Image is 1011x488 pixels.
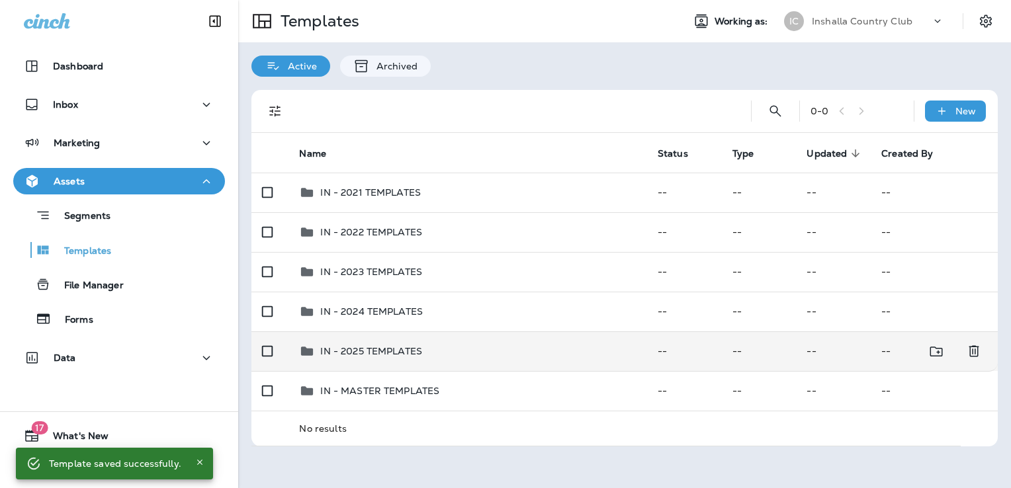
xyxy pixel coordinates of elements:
[320,187,421,198] p: IN - 2021 TEMPLATES
[871,331,960,371] td: --
[320,346,422,356] p: IN - 2025 TEMPLATES
[881,148,933,159] span: Created By
[796,331,871,371] td: --
[722,371,797,411] td: --
[812,16,912,26] p: Inshalla Country Club
[54,138,100,148] p: Marketing
[54,176,85,186] p: Assets
[762,98,789,124] button: Search Templates
[796,212,871,252] td: --
[923,338,950,365] button: Move to folder
[732,148,754,159] span: Type
[647,371,722,411] td: --
[13,91,225,118] button: Inbox
[13,236,225,264] button: Templates
[288,411,960,446] td: No results
[197,8,234,34] button: Collapse Sidebar
[40,430,109,446] span: What's New
[647,292,722,331] td: --
[722,331,797,371] td: --
[320,306,423,317] p: IN - 2024 TEMPLATES
[807,147,864,159] span: Updated
[796,252,871,292] td: --
[31,421,48,434] span: 17
[192,454,208,470] button: Close
[647,173,722,212] td: --
[13,53,225,79] button: Dashboard
[13,168,225,194] button: Assets
[53,61,103,71] p: Dashboard
[722,212,797,252] td: --
[275,11,359,31] p: Templates
[262,98,288,124] button: Filters
[871,252,998,292] td: --
[784,11,804,31] div: IC
[52,314,93,327] p: Forms
[796,371,871,411] td: --
[647,212,722,252] td: --
[13,130,225,156] button: Marketing
[13,305,225,333] button: Forms
[871,212,998,252] td: --
[881,147,950,159] span: Created By
[796,173,871,212] td: --
[722,173,797,212] td: --
[299,147,343,159] span: Name
[871,371,998,411] td: --
[281,61,317,71] p: Active
[955,106,976,116] p: New
[13,454,225,481] button: Support
[51,280,124,292] p: File Manager
[13,423,225,449] button: 17What's New
[53,99,78,110] p: Inbox
[320,227,422,237] p: IN - 2022 TEMPLATES
[13,201,225,229] button: Segments
[961,338,987,365] button: Delete
[974,9,998,33] button: Settings
[871,173,998,212] td: --
[54,352,76,363] p: Data
[811,106,828,116] div: 0 - 0
[13,345,225,371] button: Data
[647,252,722,292] td: --
[715,16,771,27] span: Working as:
[299,148,326,159] span: Name
[320,266,422,277] p: IN - 2023 TEMPLATES
[13,270,225,298] button: File Manager
[320,386,439,396] p: IN - MASTER TEMPLATES
[807,148,847,159] span: Updated
[658,148,688,159] span: Status
[722,252,797,292] td: --
[732,147,771,159] span: Type
[51,210,110,224] p: Segments
[658,147,705,159] span: Status
[51,245,111,258] p: Templates
[647,331,722,371] td: --
[49,452,181,475] div: Template saved successfully.
[722,292,797,331] td: --
[796,292,871,331] td: --
[370,61,418,71] p: Archived
[871,292,998,331] td: --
